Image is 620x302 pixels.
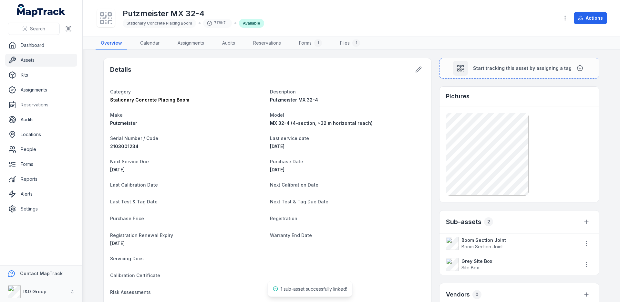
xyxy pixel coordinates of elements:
[20,271,63,276] strong: Contact MapTrack
[270,144,284,149] span: [DATE]
[110,89,131,94] span: Category
[96,37,127,50] a: Overview
[5,54,77,67] a: Assets
[5,39,77,52] a: Dashboard
[270,182,318,188] span: Next Calibration Date
[110,120,137,126] span: Putzmeister
[472,290,481,299] div: 0
[270,97,318,102] span: Putzmeister MX 32-4
[484,217,493,226] div: 2
[5,143,77,156] a: People
[123,8,264,19] h1: Putzmeister MX 32-4
[5,158,77,171] a: Forms
[135,37,165,50] a: Calendar
[239,19,264,28] div: Available
[473,65,572,71] span: Start tracking this asset by assigning a tag
[270,120,373,126] span: MX 32-4 (4-section, ~32 m horizontal reach)
[110,135,158,141] span: Serial Number / Code
[5,188,77,200] a: Alerts
[110,182,158,188] span: Last Calibration Date
[461,244,503,249] span: Boom Section Joint
[461,237,574,243] strong: Boom Section Joint
[270,167,284,172] time: 03/04/2023, 12:00:00 am
[203,19,232,28] div: 7f8b71
[172,37,209,50] a: Assignments
[30,26,45,32] span: Search
[281,286,347,292] span: 1 sub-asset successfully linked!
[5,202,77,215] a: Settings
[270,216,297,221] span: Registration
[5,173,77,186] a: Reports
[574,12,607,24] button: Actions
[110,241,125,246] time: 20/11/2025, 12:00:00 am
[5,83,77,96] a: Assignments
[439,58,599,79] button: Start tracking this asset by assigning a tag
[127,21,192,26] span: Stationary Concrete Placing Boom
[110,199,158,204] span: Last Test & Tag Date
[446,217,481,226] h2: Sub-assets
[5,113,77,126] a: Audits
[270,232,312,238] span: Warranty End Date
[217,37,240,50] a: Audits
[110,167,125,172] time: 02/04/2026, 12:00:00 am
[446,258,574,271] a: Grey Site BoxSite Box
[110,273,160,278] span: Calibration Certificate
[110,97,189,102] span: Stationary Concrete Placing Boom
[352,39,360,47] div: 1
[110,167,125,172] span: [DATE]
[270,199,328,204] span: Next Test & Tag Due Date
[461,265,479,270] span: Site Box
[270,112,284,118] span: Model
[270,89,296,94] span: Description
[17,4,66,17] a: MapTrack
[5,98,77,111] a: Reservations
[8,23,60,35] button: Search
[314,39,322,47] div: 1
[270,159,303,164] span: Purchase Date
[270,135,309,141] span: Last service date
[110,144,139,149] span: 2103001234
[5,128,77,141] a: Locations
[5,69,77,81] a: Kits
[248,37,286,50] a: Reservations
[270,167,284,172] span: [DATE]
[270,144,284,149] time: 02/04/2025, 12:00:00 am
[110,216,144,221] span: Purchase Price
[461,258,574,264] strong: Grey Site Box
[110,65,131,74] h2: Details
[446,92,470,101] h3: Pictures
[110,289,151,295] span: Risk Assessments
[446,290,470,299] h3: Vendors
[23,289,46,294] strong: I&D Group
[110,159,149,164] span: Next Service Due
[335,37,365,50] a: Files1
[110,232,173,238] span: Registration Renewal Expiry
[294,37,327,50] a: Forms1
[110,112,123,118] span: Make
[110,256,144,261] span: Servicing Docs
[110,241,125,246] span: [DATE]
[446,237,574,250] a: Boom Section JointBoom Section Joint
